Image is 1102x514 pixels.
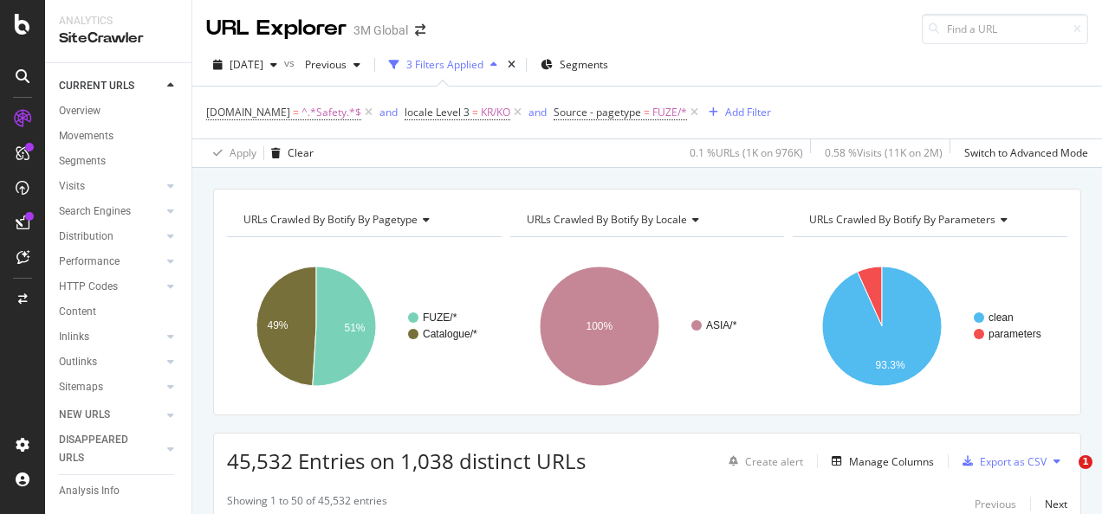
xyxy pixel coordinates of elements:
a: DISAPPEARED URLS [59,431,162,467]
div: Performance [59,253,120,271]
div: CURRENT URLS [59,77,134,95]
button: Next [1045,493,1067,514]
a: Distribution [59,228,162,246]
div: Next [1045,497,1067,511]
svg: A chart. [510,251,781,402]
a: Movements [59,127,179,145]
div: Segments [59,152,106,170]
div: 3 Filters Applied [406,57,483,72]
div: Showing 1 to 50 of 45,532 entries [227,493,387,514]
div: Distribution [59,228,113,246]
span: [DOMAIN_NAME] [206,105,290,119]
div: and [379,105,398,119]
span: Source - pagetype [554,105,641,119]
span: URLs Crawled By Botify By locale [527,212,687,227]
text: FUZE/* [423,312,457,324]
span: URLs Crawled By Botify By pagetype [243,212,418,227]
span: 2025 Sep. 21st [230,57,263,72]
div: HTTP Codes [59,278,118,296]
a: Overview [59,102,179,120]
button: Create alert [722,447,803,475]
a: Outlinks [59,353,162,371]
div: DISAPPEARED URLS [59,431,146,467]
text: ASIA/* [706,319,737,331]
button: Add Filter [702,102,771,123]
span: = [472,105,478,119]
span: = [293,105,299,119]
div: Apply [230,145,256,160]
div: Outlinks [59,353,97,371]
div: and [528,105,547,119]
span: FUZE/* [652,100,687,125]
span: = [644,105,650,119]
button: and [379,104,398,120]
text: 100% [586,320,613,332]
div: 0.58 % Visits ( 11K on 2M ) [825,145,943,160]
a: HTTP Codes [59,278,162,296]
div: Export as CSV [980,454,1047,469]
div: Search Engines [59,202,131,221]
svg: A chart. [793,251,1063,402]
text: 93.3% [876,359,905,371]
div: Sitemaps [59,378,103,396]
a: Sitemaps [59,378,162,396]
div: SiteCrawler [59,29,178,48]
div: arrow-right-arrow-left [415,24,425,36]
a: Content [59,303,179,321]
div: Previous [975,497,1016,511]
text: 49% [267,319,288,331]
div: Switch to Advanced Mode [964,145,1088,160]
a: Inlinks [59,328,162,346]
a: Visits [59,177,162,196]
button: Apply [206,139,256,167]
div: Visits [59,177,85,196]
text: parameters [989,328,1041,340]
iframe: Intercom live chat [1043,455,1085,497]
span: locale Level 3 [405,105,470,119]
div: Add Filter [725,105,771,119]
div: URL Explorer [206,14,347,43]
span: vs [284,55,298,70]
div: 0.1 % URLs ( 1K on 976K ) [690,145,803,160]
button: Previous [298,51,367,79]
div: Create alert [745,454,803,469]
a: Segments [59,152,179,170]
div: Movements [59,127,113,145]
text: Catalogue/* [423,328,477,340]
button: Previous [975,493,1016,514]
a: Performance [59,253,162,271]
button: Export as CSV [956,447,1047,475]
h4: URLs Crawled By Botify By locale [523,206,769,234]
a: Analysis Info [59,482,179,500]
svg: A chart. [227,251,497,402]
button: Manage Columns [825,451,934,472]
span: 1 [1079,455,1092,469]
span: Segments [560,57,608,72]
a: Search Engines [59,202,162,221]
div: times [504,56,519,74]
div: Overview [59,102,100,120]
div: Analysis Info [59,482,120,500]
button: Segments [534,51,615,79]
button: [DATE] [206,51,284,79]
div: Clear [288,145,314,160]
div: Content [59,303,96,321]
button: Clear [264,139,314,167]
span: 45,532 Entries on 1,038 distinct URLs [227,447,586,475]
span: ^.*Safety.*$ [301,100,361,125]
span: Previous [298,57,347,72]
button: 3 Filters Applied [382,51,504,79]
h4: URLs Crawled By Botify By parameters [806,206,1052,234]
button: and [528,104,547,120]
button: Switch to Advanced Mode [957,139,1088,167]
input: Find a URL [922,14,1088,44]
div: Inlinks [59,328,89,346]
a: CURRENT URLS [59,77,162,95]
div: 3M Global [353,22,408,39]
span: URLs Crawled By Botify By parameters [809,212,995,227]
div: NEW URLS [59,406,110,424]
h4: URLs Crawled By Botify By pagetype [240,206,486,234]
